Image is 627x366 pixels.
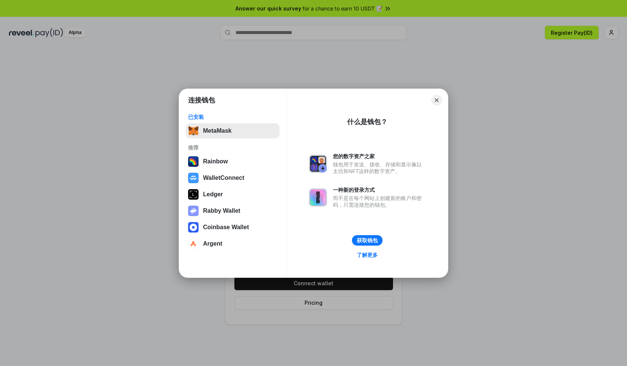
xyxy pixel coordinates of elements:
[347,117,387,126] div: 什么是钱包？
[188,239,199,249] img: svg+xml,%3Csvg%20width%3D%2228%22%20height%3D%2228%22%20viewBox%3D%220%200%2028%2028%22%20fill%3D...
[188,96,215,105] h1: 连接钱包
[203,175,244,181] div: WalletConnect
[352,235,383,246] button: 获取钱包
[188,114,277,120] div: 已安装
[188,144,277,151] div: 推荐
[333,195,425,208] div: 而不是在每个网站上创建新的账户和密码，只需连接您的钱包。
[357,237,378,244] div: 获取钱包
[188,126,199,136] img: svg+xml,%3Csvg%20fill%3D%22none%22%20height%3D%2233%22%20viewBox%3D%220%200%2035%2033%22%20width%...
[186,220,280,235] button: Coinbase Wallet
[309,188,327,206] img: svg+xml,%3Csvg%20xmlns%3D%22http%3A%2F%2Fwww.w3.org%2F2000%2Fsvg%22%20fill%3D%22none%22%20viewBox...
[186,236,280,251] button: Argent
[431,95,442,105] button: Close
[188,222,199,233] img: svg+xml,%3Csvg%20width%3D%2228%22%20height%3D%2228%22%20viewBox%3D%220%200%2028%2028%22%20fill%3D...
[352,250,382,260] a: 了解更多
[188,156,199,167] img: svg+xml,%3Csvg%20width%3D%22120%22%20height%3D%22120%22%20viewBox%3D%220%200%20120%20120%22%20fil...
[188,173,199,183] img: svg+xml,%3Csvg%20width%3D%2228%22%20height%3D%2228%22%20viewBox%3D%220%200%2028%2028%22%20fill%3D...
[203,158,228,165] div: Rainbow
[186,154,280,169] button: Rainbow
[333,153,425,160] div: 您的数字资产之家
[186,170,280,185] button: WalletConnect
[333,161,425,175] div: 钱包用于发送、接收、存储和显示像以太坊和NFT这样的数字资产。
[203,127,231,134] div: MetaMask
[203,224,249,231] div: Coinbase Wallet
[186,203,280,218] button: Rabby Wallet
[203,191,223,198] div: Ledger
[309,155,327,173] img: svg+xml,%3Csvg%20xmlns%3D%22http%3A%2F%2Fwww.w3.org%2F2000%2Fsvg%22%20fill%3D%22none%22%20viewBox...
[188,206,199,216] img: svg+xml,%3Csvg%20xmlns%3D%22http%3A%2F%2Fwww.w3.org%2F2000%2Fsvg%22%20fill%3D%22none%22%20viewBox...
[203,240,222,247] div: Argent
[186,123,280,138] button: MetaMask
[203,207,240,214] div: Rabby Wallet
[333,187,425,193] div: 一种新的登录方式
[188,189,199,200] img: svg+xml,%3Csvg%20xmlns%3D%22http%3A%2F%2Fwww.w3.org%2F2000%2Fsvg%22%20width%3D%2228%22%20height%3...
[186,187,280,202] button: Ledger
[357,252,378,258] div: 了解更多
